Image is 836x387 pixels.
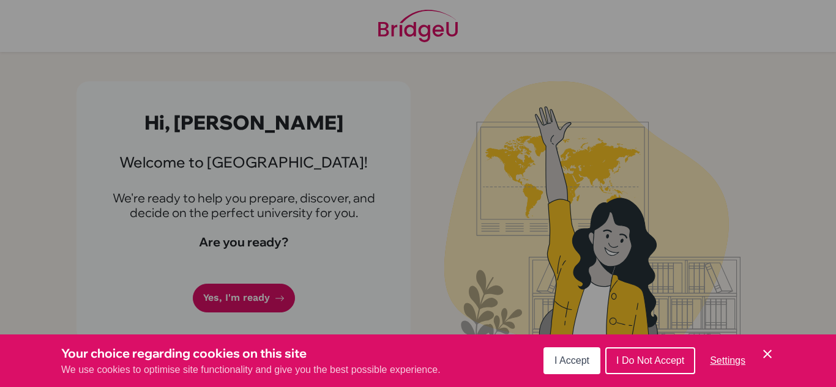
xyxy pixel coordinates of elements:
span: Settings [710,355,745,366]
h3: Your choice regarding cookies on this site [61,344,441,363]
button: Save and close [760,347,775,361]
button: I Accept [543,347,600,374]
button: I Do Not Accept [605,347,695,374]
p: We use cookies to optimise site functionality and give you the best possible experience. [61,363,441,377]
button: Settings [700,348,755,373]
span: I Accept [554,355,589,366]
span: I Do Not Accept [616,355,684,366]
